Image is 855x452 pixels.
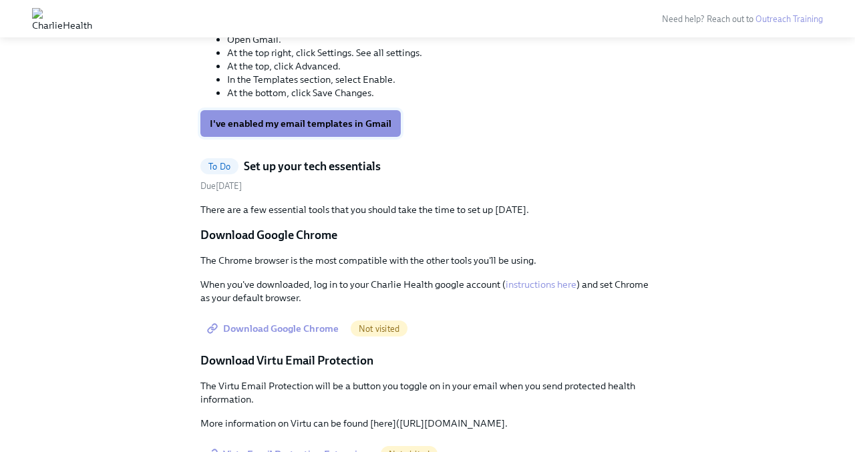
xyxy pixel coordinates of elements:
span: Tuesday, September 9th 2025, 10:00 am [200,181,242,191]
p: Download Virtu Email Protection [200,353,655,369]
p: Download Google Chrome [200,227,655,243]
button: I've enabled my email templates in Gmail [200,110,401,137]
p: The Virtu Email Protection will be a button you toggle on in your email when you send protected h... [200,379,655,406]
li: Open Gmail. [227,33,655,46]
span: Need help? Reach out to [662,14,823,24]
a: instructions here [506,278,576,290]
p: The Chrome browser is the most compatible with the other tools you'll be using. [200,254,655,267]
span: I've enabled my email templates in Gmail [210,117,391,130]
li: At the bottom, click Save Changes. [227,86,655,99]
li: In the Templates section, select Enable. [227,73,655,86]
a: Download Google Chrome [200,315,348,342]
li: At the top right, click Settings. See all settings. [227,46,655,59]
a: Outreach Training [755,14,823,24]
p: When you've downloaded, log in to your Charlie Health google account ( ) and set Chrome as your d... [200,278,655,304]
a: To DoSet up your tech essentialsDue[DATE] [200,158,655,192]
p: There are a few essential tools that you should take the time to set up [DATE]. [200,203,655,216]
span: Not visited [351,324,407,334]
li: At the top, click Advanced. [227,59,655,73]
span: To Do [200,162,238,172]
p: More information on Virtu can be found [here]([URL][DOMAIN_NAME]. [200,417,655,430]
span: Download Google Chrome [210,322,339,335]
h5: Set up your tech essentials [244,158,381,174]
img: CharlieHealth [32,8,92,29]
